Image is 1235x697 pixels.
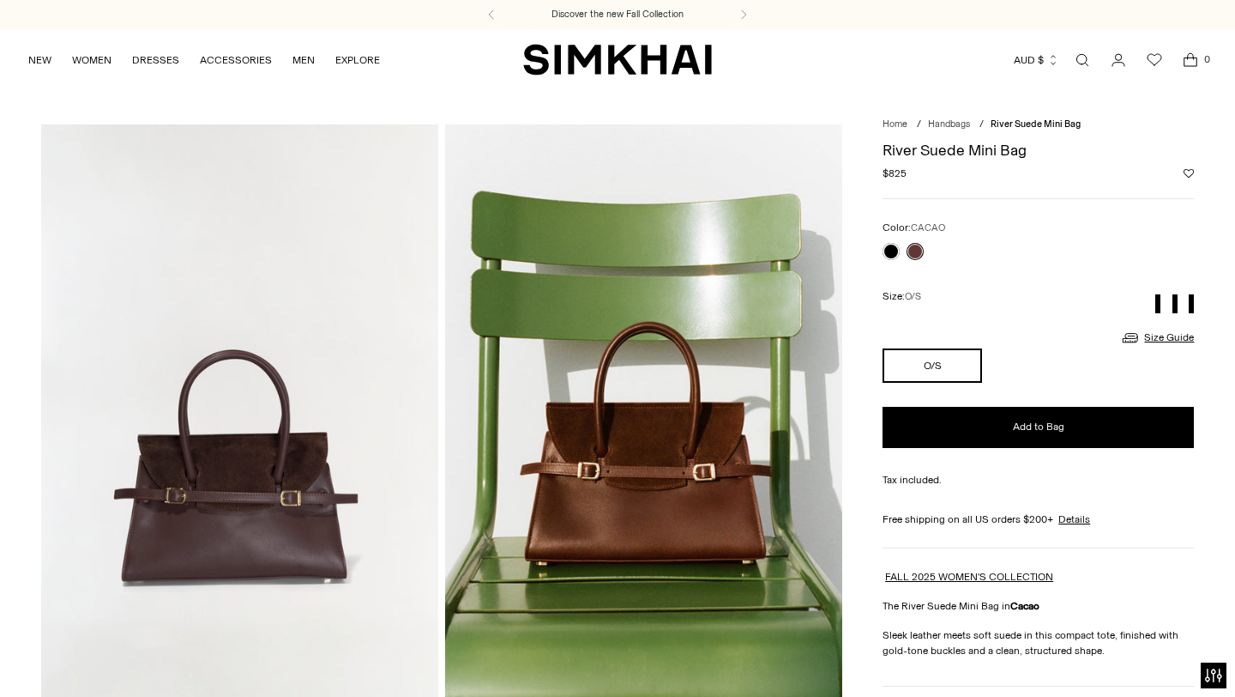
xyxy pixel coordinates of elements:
[523,43,712,76] a: SIMKHAI
[883,512,1194,527] div: Free shipping on all US orders $200+
[883,118,907,130] a: Home
[917,118,921,132] div: /
[883,627,1194,658] p: Sleek leather meets soft suede in this compact tote, finished with gold-tone buckles and a clean,...
[883,118,1194,132] nav: breadcrumbs
[1101,43,1136,77] a: Go to the account page
[883,220,945,236] label: Color:
[911,222,945,233] span: CACAO
[1199,52,1214,67] span: 0
[885,571,1053,583] a: FALL 2025 WOMEN'S COLLECTION
[1065,43,1099,77] a: Open search modal
[883,598,1194,614] p: The River Suede Mini Bag in
[292,41,315,79] a: MEN
[883,407,1194,448] button: Add to Bag
[551,8,684,21] a: Discover the new Fall Collection
[883,166,907,181] span: $825
[1014,41,1059,79] button: AUD $
[991,118,1081,130] span: River Suede Mini Bag
[883,288,921,305] label: Size:
[1137,43,1172,77] a: Wishlist
[883,348,982,383] button: O/S
[132,41,179,79] a: DRESSES
[1184,168,1194,179] button: Add to Wishlist
[1013,420,1064,434] span: Add to Bag
[335,41,380,79] a: EXPLORE
[883,472,1194,488] div: Tax included.
[1058,512,1090,527] a: Details
[72,41,111,79] a: WOMEN
[1173,43,1208,77] a: Open cart modal
[1010,600,1039,612] strong: Cacao
[979,118,984,132] div: /
[905,291,921,302] span: O/S
[883,142,1194,158] h1: River Suede Mini Bag
[1120,327,1194,348] a: Size Guide
[928,118,970,130] a: Handbags
[28,41,51,79] a: NEW
[200,41,272,79] a: ACCESSORIES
